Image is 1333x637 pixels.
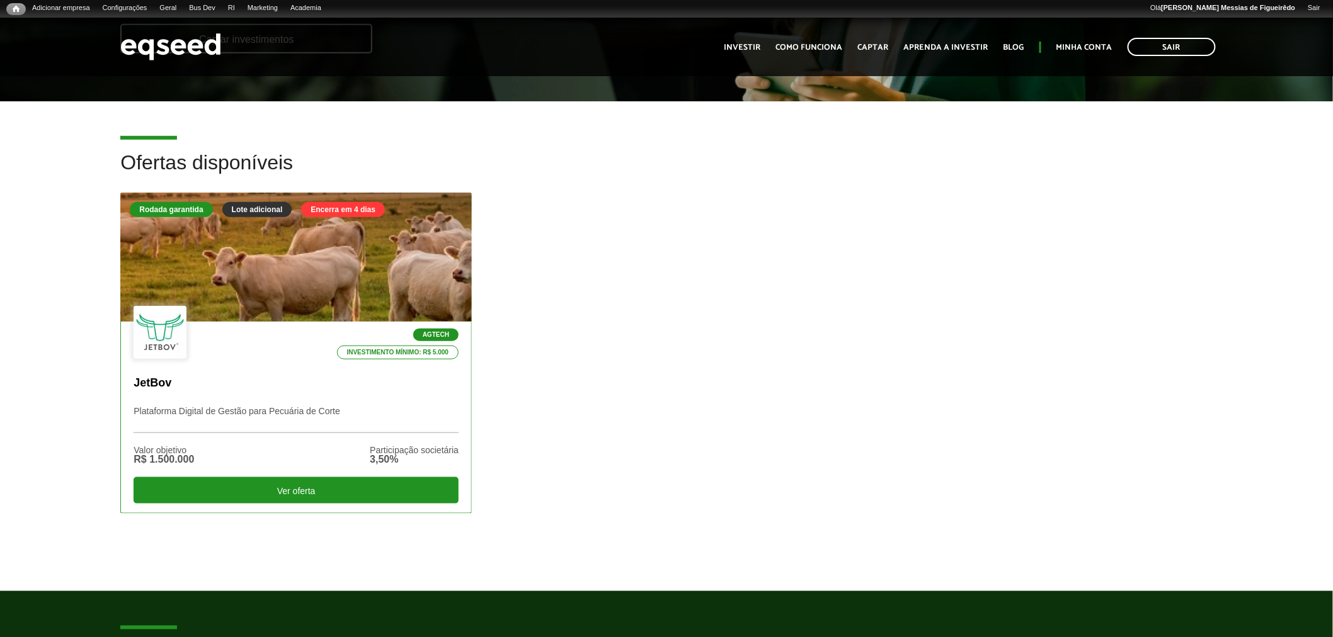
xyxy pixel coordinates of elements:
a: Investir [724,43,761,52]
p: Investimento mínimo: R$ 5.000 [337,346,459,359]
a: Aprenda a investir [904,43,988,52]
a: Minha conta [1056,43,1113,52]
p: JetBov [134,376,459,390]
span: Início [13,4,20,13]
a: Configurações [96,3,154,13]
a: Sair [1128,38,1216,56]
a: Início [6,3,26,15]
img: EqSeed [120,30,221,64]
p: Agtech [413,329,459,341]
div: Rodada garantida [130,202,212,217]
strong: [PERSON_NAME] Messias de Figueirêdo [1161,4,1295,11]
a: Como funciona [776,43,843,52]
a: Blog [1004,43,1024,52]
div: 3,50% [370,454,459,465]
a: Academia [284,3,328,13]
h2: Ofertas disponíveis [120,152,1212,193]
p: Plataforma Digital de Gestão para Pecuária de Corte [134,406,459,433]
div: Lote adicional [222,202,292,217]
a: Sair [1302,3,1327,13]
a: Captar [858,43,889,52]
div: Valor objetivo [134,446,194,454]
div: R$ 1.500.000 [134,454,194,465]
a: Marketing [241,3,284,13]
a: Olá[PERSON_NAME] Messias de Figueirêdo [1144,3,1302,13]
a: Geral [153,3,183,13]
a: Adicionar empresa [26,3,96,13]
div: Ver oferta [134,477,459,504]
div: Encerra em 4 dias [301,202,385,217]
div: Participação societária [370,446,459,454]
a: Rodada garantida Lote adicional Encerra em 4 dias Agtech Investimento mínimo: R$ 5.000 JetBov Pla... [120,193,472,513]
a: Bus Dev [183,3,222,13]
a: RI [222,3,241,13]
